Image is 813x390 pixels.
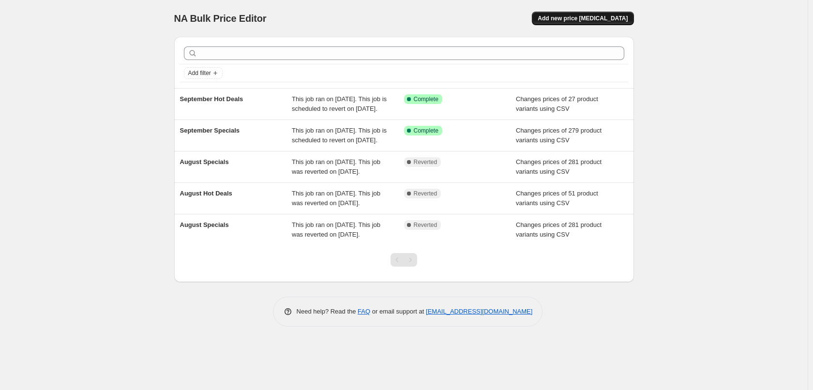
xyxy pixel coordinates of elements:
[538,15,628,22] span: Add new price [MEDICAL_DATA]
[370,308,426,315] span: or email support at
[414,95,438,103] span: Complete
[292,95,387,112] span: This job ran on [DATE]. This job is scheduled to revert on [DATE].
[180,190,232,197] span: August Hot Deals
[292,190,380,207] span: This job ran on [DATE]. This job was reverted on [DATE].
[174,13,267,24] span: NA Bulk Price Editor
[358,308,370,315] a: FAQ
[292,221,380,238] span: This job ran on [DATE]. This job was reverted on [DATE].
[516,95,598,112] span: Changes prices of 27 product variants using CSV
[188,69,211,77] span: Add filter
[180,158,229,165] span: August Specials
[414,221,437,229] span: Reverted
[516,221,602,238] span: Changes prices of 281 product variants using CSV
[516,127,602,144] span: Changes prices of 279 product variants using CSV
[180,221,229,228] span: August Specials
[426,308,532,315] a: [EMAIL_ADDRESS][DOMAIN_NAME]
[297,308,358,315] span: Need help? Read the
[180,127,240,134] span: September Specials
[414,190,437,197] span: Reverted
[180,95,243,103] span: September Hot Deals
[516,158,602,175] span: Changes prices of 281 product variants using CSV
[516,190,598,207] span: Changes prices of 51 product variants using CSV
[184,67,223,79] button: Add filter
[292,158,380,175] span: This job ran on [DATE]. This job was reverted on [DATE].
[414,127,438,135] span: Complete
[532,12,633,25] button: Add new price [MEDICAL_DATA]
[414,158,437,166] span: Reverted
[292,127,387,144] span: This job ran on [DATE]. This job is scheduled to revert on [DATE].
[391,253,417,267] nav: Pagination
